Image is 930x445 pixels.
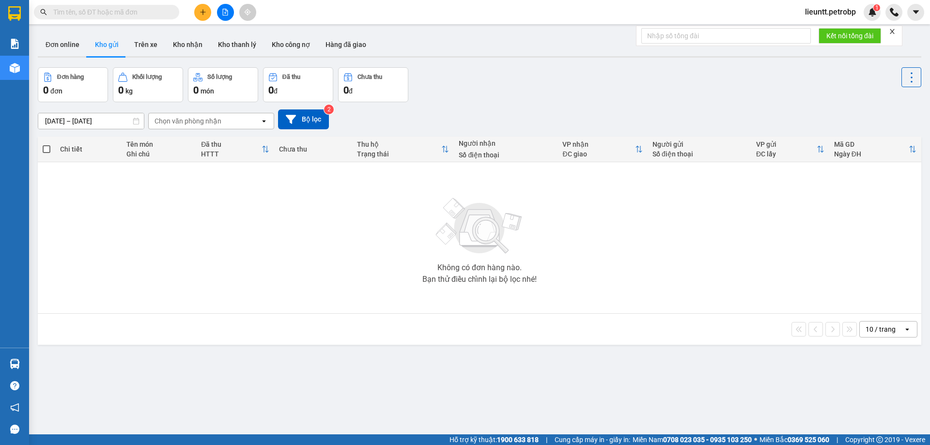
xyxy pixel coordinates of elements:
[338,67,408,102] button: Chưa thu0đ
[210,33,264,56] button: Kho thanh lý
[8,6,21,21] img: logo-vxr
[207,74,232,80] div: Số lượng
[324,105,334,114] sup: 2
[357,140,441,148] div: Thu hộ
[459,151,553,159] div: Số điện thoại
[50,87,62,95] span: đơn
[889,28,896,35] span: close
[260,117,268,125] svg: open
[756,150,817,158] div: ĐC lấy
[558,137,648,162] th: Toggle SortBy
[663,436,752,444] strong: 0708 023 035 - 0935 103 250
[826,31,873,41] span: Kết nối tổng đài
[193,84,199,96] span: 0
[125,87,133,95] span: kg
[155,116,221,126] div: Chọn văn phòng nhận
[788,436,829,444] strong: 0369 525 060
[132,74,162,80] div: Khối lượng
[422,276,537,283] div: Bạn thử điều chỉnh lại bộ lọc nhé!
[222,9,229,15] span: file-add
[875,4,878,11] span: 1
[431,192,528,260] img: svg+xml;base64,PHN2ZyBjbGFzcz0ibGlzdC1wbHVnX19zdmciIHhtbG5zPSJodHRwOi8vd3d3LnczLm9yZy8yMDAwL3N2Zy...
[188,67,258,102] button: Số lượng0món
[652,140,746,148] div: Người gửi
[118,84,124,96] span: 0
[10,63,20,73] img: warehouse-icon
[278,109,329,129] button: Bộ lọc
[633,434,752,445] span: Miền Nam
[10,425,19,434] span: message
[38,33,87,56] button: Đơn online
[357,74,382,80] div: Chưa thu
[126,150,192,158] div: Ghi chú
[10,359,20,369] img: warehouse-icon
[274,87,278,95] span: đ
[754,438,757,442] span: ⚪️
[751,137,829,162] th: Toggle SortBy
[834,150,909,158] div: Ngày ĐH
[759,434,829,445] span: Miền Bắc
[87,33,126,56] button: Kho gửi
[165,33,210,56] button: Kho nhận
[43,84,48,96] span: 0
[873,4,880,11] sup: 1
[40,9,47,15] span: search
[60,145,116,153] div: Chi tiết
[907,4,924,21] button: caret-down
[201,150,262,158] div: HTTT
[555,434,630,445] span: Cung cấp máy in - giấy in:
[829,137,921,162] th: Toggle SortBy
[546,434,547,445] span: |
[10,381,19,390] span: question-circle
[201,87,214,95] span: món
[357,150,441,158] div: Trạng thái
[797,6,864,18] span: lieuntt.petrobp
[641,28,811,44] input: Nhập số tổng đài
[437,264,522,272] div: Không có đơn hàng nào.
[10,39,20,49] img: solution-icon
[239,4,256,21] button: aim
[57,74,84,80] div: Đơn hàng
[866,324,896,334] div: 10 / trang
[282,74,300,80] div: Đã thu
[38,113,144,129] input: Select a date range.
[497,436,539,444] strong: 1900 633 818
[903,325,911,333] svg: open
[264,33,318,56] button: Kho công nợ
[53,7,168,17] input: Tìm tên, số ĐT hoặc mã đơn
[459,139,553,147] div: Người nhận
[562,140,635,148] div: VP nhận
[217,4,234,21] button: file-add
[10,403,19,412] span: notification
[352,137,454,162] th: Toggle SortBy
[449,434,539,445] span: Hỗ trợ kỹ thuật:
[263,67,333,102] button: Đã thu0đ
[343,84,349,96] span: 0
[113,67,183,102] button: Khối lượng0kg
[756,140,817,148] div: VP gửi
[652,150,746,158] div: Số điện thoại
[318,33,374,56] button: Hàng đã giao
[201,140,262,148] div: Đã thu
[349,87,353,95] span: đ
[834,140,909,148] div: Mã GD
[279,145,347,153] div: Chưa thu
[126,33,165,56] button: Trên xe
[268,84,274,96] span: 0
[890,8,899,16] img: phone-icon
[562,150,635,158] div: ĐC giao
[200,9,206,15] span: plus
[868,8,877,16] img: icon-new-feature
[126,140,192,148] div: Tên món
[819,28,881,44] button: Kết nối tổng đài
[38,67,108,102] button: Đơn hàng0đơn
[194,4,211,21] button: plus
[912,8,920,16] span: caret-down
[196,137,274,162] th: Toggle SortBy
[837,434,838,445] span: |
[876,436,883,443] span: copyright
[244,9,251,15] span: aim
